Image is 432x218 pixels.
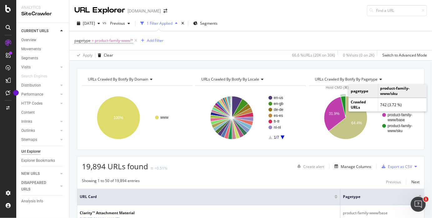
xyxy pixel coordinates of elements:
div: CURRENT URLS [21,28,48,34]
span: 19,894 URLs found [82,161,148,171]
button: [DATE] [74,18,103,28]
a: Outlinks [21,127,58,134]
svg: A chart. [82,91,193,145]
span: pagetype [74,38,91,43]
div: Export as CSV [388,164,412,169]
span: URLs Crawled By Botify By domain [88,77,148,82]
div: Performance [21,91,43,98]
a: Visits [21,64,58,71]
h4: URLs Crawled By Botify By locale [200,74,300,84]
div: Segments [21,55,38,62]
button: Segments [191,18,220,28]
input: Find a URL [367,5,427,16]
text: product-family- [388,113,412,117]
a: Analysis Info [21,198,65,205]
button: Switch to Advanced Mode [380,50,427,60]
svg: A chart. [195,91,306,145]
div: Next [411,179,419,185]
span: vs [103,20,108,25]
div: Inlinks [21,118,32,125]
div: arrow-right-arrow-left [163,9,167,13]
div: Sitemaps [21,136,37,143]
a: Overview [21,37,65,43]
a: CURRENT URLS [21,28,58,34]
text: www/base [387,118,405,122]
text: en-us [274,96,283,100]
button: Create alert [295,161,324,171]
div: Content [21,109,35,116]
span: 1 [424,197,429,202]
a: HTTP Codes [21,100,58,107]
a: NEW URLS [21,171,58,177]
div: Manage Columns [341,164,371,169]
text: es-es [274,113,283,118]
button: Previous [108,18,133,28]
text: www/sku [387,129,403,133]
button: Export as CSV [379,161,412,171]
span: pagetype [343,194,409,200]
text: product-family- [388,124,412,128]
div: NEW URLS [21,171,40,177]
div: URL Explorer [74,5,125,16]
button: Next [411,178,419,186]
td: product-family-www/sku [378,84,427,98]
div: SiteCrawler [21,10,64,17]
text: 1/7 [274,135,279,140]
div: 1 Filter Applied [147,21,173,26]
div: [DOMAIN_NAME] [128,8,161,14]
div: 66.6 % URLs ( 20K on 30K ) [292,52,335,58]
div: product-family-www/base [343,210,422,216]
div: Analytics [21,5,64,10]
span: 2025 Sep. 22nd [83,21,95,26]
div: Url Explorer [21,148,41,155]
button: Manage Columns [332,163,371,170]
div: DISAPPEARED URLS [21,180,53,193]
text: 64.4% [351,121,362,125]
div: Tooltip anchor [13,90,19,96]
iframe: Intercom live chat [411,197,426,212]
a: Content [21,109,65,116]
td: pagetype [349,84,378,98]
text: 31.9% [329,111,339,116]
div: Visits [21,64,31,71]
div: Search Engines [21,73,47,80]
a: Url Explorer [21,148,65,155]
div: Movements [21,46,41,52]
button: 1 Filter Applied [138,18,180,28]
div: times [180,20,185,27]
span: Hold CMD (⌘) while clicking to filter the report. [326,85,403,90]
span: Previous [108,21,125,26]
span: Segments [200,21,218,26]
div: 0 % Visits ( 0 on 2K ) [343,52,374,58]
button: Apply [74,50,93,60]
h4: URLs Crawled By Botify By pagetype [314,74,414,84]
text: www [160,115,168,120]
img: Equal [151,167,153,169]
text: de-de [274,107,284,112]
div: Create alert [303,164,324,169]
div: Overview [21,37,36,43]
div: +0.51% [154,166,167,171]
a: DISAPPEARED URLS [21,180,58,193]
span: URL Card [80,194,333,200]
a: Distribution [21,82,58,89]
text: fr-fr [274,119,280,124]
button: Add Filter [138,37,163,44]
button: Previous [386,178,401,186]
div: A chart. [309,91,420,145]
a: Movements [21,46,65,52]
a: Explorer Bookmarks [21,157,65,164]
div: Distribution [21,82,41,89]
td: Crawled URLs [349,98,378,111]
div: Analysis Info [21,198,43,205]
a: Sitemaps [21,136,58,143]
div: Switch to Advanced Mode [382,52,427,58]
a: Performance [21,91,58,98]
div: Add Filter [147,38,163,43]
text: en-gb [274,102,284,106]
div: Explorer Bookmarks [21,157,55,164]
button: Clear [95,50,113,60]
a: Search Engines [21,73,53,80]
